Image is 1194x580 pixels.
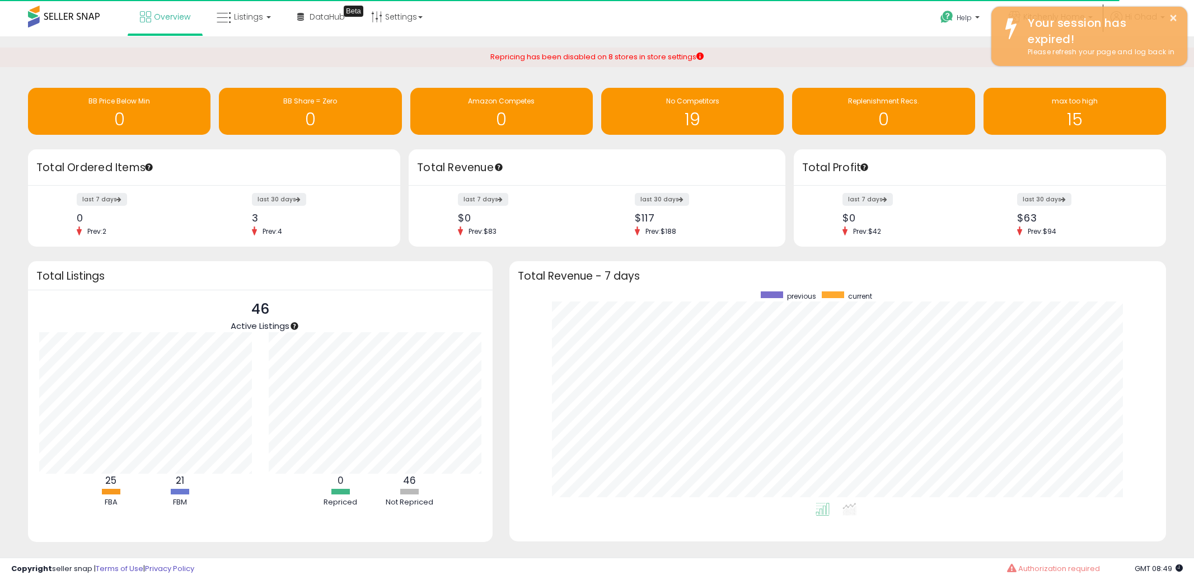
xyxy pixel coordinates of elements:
span: Prev: $42 [847,227,887,236]
span: max too high [1052,96,1098,106]
a: Help [931,2,991,36]
span: previous [787,291,816,301]
b: 0 [338,474,344,487]
div: Not Repriced [376,497,443,508]
div: Tooltip anchor [144,162,154,172]
span: Prev: $94 [1022,227,1062,236]
b: 21 [176,474,184,487]
div: $63 [1017,212,1146,224]
h1: 0 [798,110,969,129]
div: FBM [146,497,213,508]
div: $0 [458,212,589,224]
label: last 7 days [842,193,893,206]
span: Authorization required [1018,563,1100,574]
strong: Copyright [11,563,52,574]
div: Tooltip anchor [859,162,869,172]
span: DataHub [310,11,345,22]
div: Tooltip anchor [494,162,504,172]
h1: 15 [989,110,1160,129]
h3: Total Revenue [417,160,777,176]
a: BB Price Below Min 0 [28,88,210,135]
i: Get Help [940,10,954,24]
h1: 0 [416,110,587,129]
div: Please refresh your page and log back in [1019,47,1179,58]
a: No Competitors 19 [601,88,784,135]
label: last 30 days [252,193,306,206]
a: Privacy Policy [145,563,194,574]
span: Amazon Competes [468,96,535,106]
label: last 30 days [1017,193,1071,206]
span: Prev: $83 [463,227,502,236]
span: BB Price Below Min [88,96,150,106]
div: Repricing has been disabled on 8 stores in store settings [490,52,704,63]
span: Listings [234,11,263,22]
label: last 7 days [458,193,508,206]
span: BB Share = Zero [283,96,337,106]
div: Repriced [307,497,374,508]
p: 46 [231,299,289,320]
div: FBA [77,497,144,508]
div: 3 [252,212,381,224]
button: × [1169,11,1178,25]
h1: 19 [607,110,778,129]
span: current [848,291,872,301]
div: 0 [77,212,205,224]
span: Prev: 4 [257,227,288,236]
a: Terms of Use [96,563,143,574]
h3: Total Listings [36,272,484,280]
span: No Competitors [666,96,719,106]
b: 46 [403,474,416,487]
span: Replenishment Recs. [848,96,919,106]
b: 25 [105,474,116,487]
div: $0 [842,212,971,224]
span: Active Listings [231,320,289,332]
div: Tooltip anchor [289,321,299,331]
h1: 0 [224,110,396,129]
h1: 0 [34,110,205,129]
span: Prev: 2 [82,227,112,236]
a: max too high 15 [984,88,1166,135]
span: Prev: $188 [640,227,682,236]
h3: Total Ordered Items [36,160,392,176]
span: Overview [154,11,190,22]
div: $117 [635,212,766,224]
span: Help [957,13,972,22]
a: Replenishment Recs. 0 [792,88,975,135]
h3: Total Revenue - 7 days [518,272,1158,280]
span: 2025-09-17 08:49 GMT [1135,563,1183,574]
div: Tooltip anchor [344,6,363,17]
a: BB Share = Zero 0 [219,88,401,135]
a: Amazon Competes 0 [410,88,593,135]
label: last 30 days [635,193,689,206]
div: seller snap | | [11,564,194,574]
div: Your session has expired! [1019,15,1179,47]
h3: Total Profit [802,160,1158,176]
label: last 7 days [77,193,127,206]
